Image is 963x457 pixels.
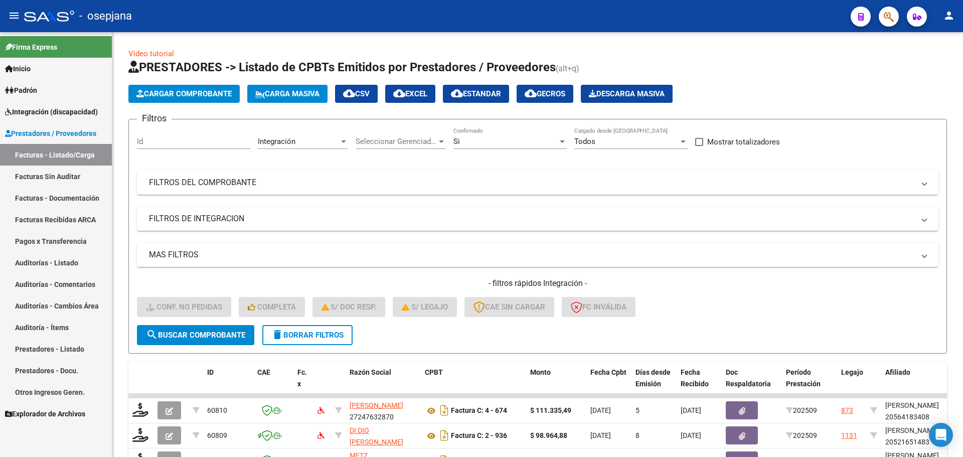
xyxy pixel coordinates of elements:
span: [DATE] [590,431,611,439]
span: (alt+q) [556,64,579,73]
button: S/ Doc Resp. [312,297,386,317]
span: Conf. no pedidas [146,302,222,312]
span: ID [207,368,214,376]
datatable-header-cell: Fc. x [293,362,313,406]
span: Si [453,137,460,146]
datatable-header-cell: Monto [526,362,586,406]
mat-panel-title: FILTROS DEL COMPROBANTE [149,177,914,188]
button: CAE SIN CARGAR [464,297,554,317]
span: Firma Express [5,42,57,53]
span: Descarga Masiva [589,89,665,98]
button: Buscar Comprobante [137,325,254,345]
button: Descarga Masiva [581,85,673,103]
button: Cargar Comprobante [128,85,240,103]
div: [PERSON_NAME] 20564183408 [885,400,957,423]
a: Video tutorial [128,49,174,58]
span: Seleccionar Gerenciador [356,137,437,146]
datatable-header-cell: Razón Social [346,362,421,406]
span: Todos [574,137,595,146]
span: Gecros [525,89,565,98]
span: Padrón [5,85,37,96]
span: Cargar Comprobante [136,89,232,98]
span: Legajo [841,368,863,376]
mat-icon: cloud_download [393,87,405,99]
button: Carga Masiva [247,85,328,103]
mat-icon: delete [271,329,283,341]
i: Descargar documento [438,427,451,443]
span: Integración (discapacidad) [5,106,98,117]
span: S/ legajo [402,302,448,312]
mat-icon: cloud_download [343,87,355,99]
mat-expansion-panel-header: MAS FILTROS [137,243,938,267]
strong: Factura C: 2 - 936 [451,432,507,440]
datatable-header-cell: Período Prestación [782,362,837,406]
strong: $ 98.964,88 [530,431,567,439]
mat-icon: cloud_download [525,87,537,99]
span: Inicio [5,63,31,74]
datatable-header-cell: Legajo [837,362,866,406]
mat-panel-title: MAS FILTROS [149,249,914,260]
datatable-header-cell: CPBT [421,362,526,406]
div: Open Intercom Messenger [929,423,953,447]
mat-expansion-panel-header: FILTROS DEL COMPROBANTE [137,171,938,195]
span: 5 [635,406,639,414]
button: Gecros [517,85,573,103]
span: Razón Social [350,368,391,376]
span: Integración [258,137,295,146]
datatable-header-cell: Doc Respaldatoria [722,362,782,406]
span: Monto [530,368,551,376]
span: Días desde Emisión [635,368,671,388]
span: CAE SIN CARGAR [473,302,545,312]
button: FC Inválida [562,297,635,317]
mat-icon: menu [8,10,20,22]
span: CSV [343,89,370,98]
i: Descargar documento [438,402,451,418]
div: 1131 [841,430,857,441]
mat-icon: search [146,329,158,341]
datatable-header-cell: Fecha Recibido [677,362,722,406]
button: Estandar [443,85,509,103]
span: CPBT [425,368,443,376]
span: 8 [635,431,639,439]
mat-expansion-panel-header: FILTROS DE INTEGRACION [137,207,938,231]
span: 60810 [207,406,227,414]
button: S/ legajo [393,297,457,317]
button: EXCEL [385,85,435,103]
span: Explorador de Archivos [5,408,85,419]
mat-panel-title: FILTROS DE INTEGRACION [149,213,914,224]
button: Conf. no pedidas [137,297,231,317]
span: PRESTADORES -> Listado de CPBTs Emitidos por Prestadores / Proveedores [128,60,556,74]
datatable-header-cell: ID [203,362,253,406]
span: S/ Doc Resp. [322,302,377,312]
strong: $ 111.335,49 [530,406,571,414]
span: Borrar Filtros [271,331,344,340]
span: DI DIO [PERSON_NAME] [350,426,403,446]
span: EXCEL [393,89,427,98]
span: [PERSON_NAME] [350,401,403,409]
span: Doc Respaldatoria [726,368,771,388]
span: Fc. x [297,368,307,388]
span: [DATE] [590,406,611,414]
span: [DATE] [681,406,701,414]
span: 202509 [786,406,817,414]
mat-icon: cloud_download [451,87,463,99]
span: Fecha Cpbt [590,368,626,376]
mat-icon: person [943,10,955,22]
datatable-header-cell: Días desde Emisión [631,362,677,406]
strong: Factura C: 4 - 674 [451,407,507,415]
span: - osepjana [79,5,132,27]
span: [DATE] [681,431,701,439]
button: Borrar Filtros [262,325,353,345]
span: Buscar Comprobante [146,331,245,340]
datatable-header-cell: CAE [253,362,293,406]
span: Prestadores / Proveedores [5,128,96,139]
div: 27251421019 [350,425,417,446]
div: 873 [841,405,853,416]
app-download-masive: Descarga masiva de comprobantes (adjuntos) [581,85,673,103]
span: Afiliado [885,368,910,376]
span: Período Prestación [786,368,821,388]
div: 27247632870 [350,400,417,421]
span: CAE [257,368,270,376]
div: [PERSON_NAME] 20521651483 [885,425,957,448]
span: Estandar [451,89,501,98]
